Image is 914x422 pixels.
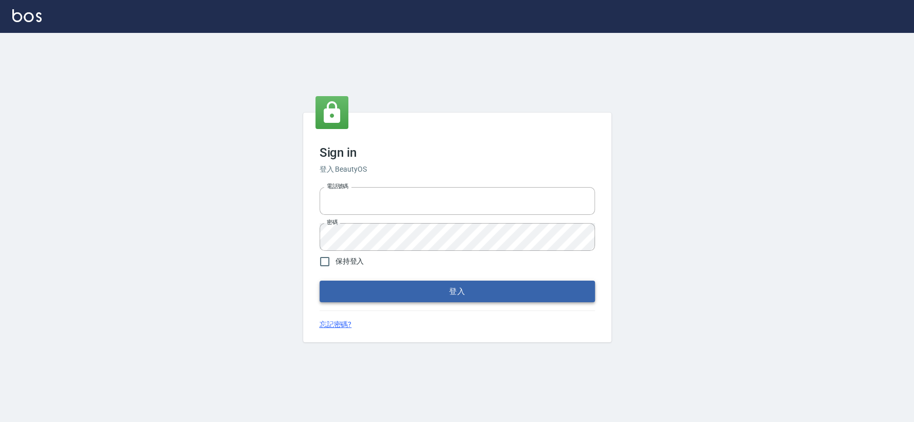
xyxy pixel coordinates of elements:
button: 登入 [320,281,595,302]
label: 電話號碼 [327,182,348,190]
h6: 登入 BeautyOS [320,164,595,175]
h3: Sign in [320,145,595,160]
img: Logo [12,9,42,22]
label: 密碼 [327,218,338,226]
a: 忘記密碼? [320,319,352,330]
span: 保持登入 [335,256,364,267]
